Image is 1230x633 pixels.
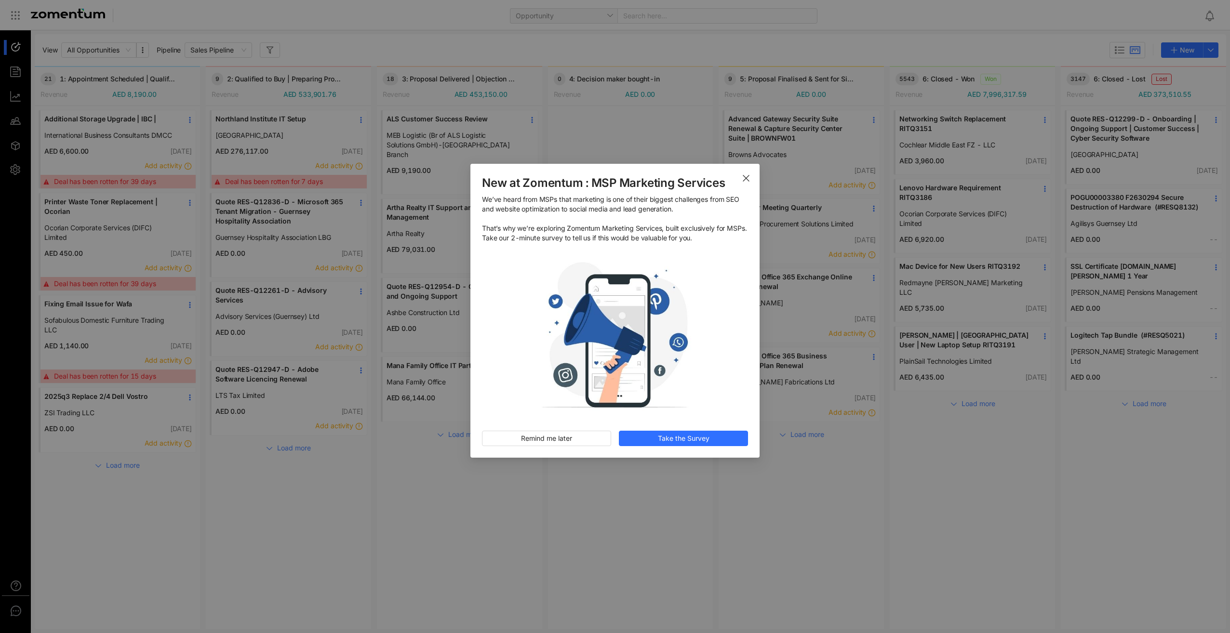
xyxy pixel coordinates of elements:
[482,431,611,446] button: Remind me later
[733,164,760,191] button: Close
[482,175,748,191] span: New at Zomentum : MSP Marketing Services
[658,433,709,444] span: Take the Survey
[482,195,748,243] span: We’ve heard from MSPs that marketing is one of their biggest challenges from SEO and website opti...
[619,431,748,446] button: Take the Survey
[482,251,748,420] img: mobile-mark.jpg
[521,433,572,444] span: Remind me later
